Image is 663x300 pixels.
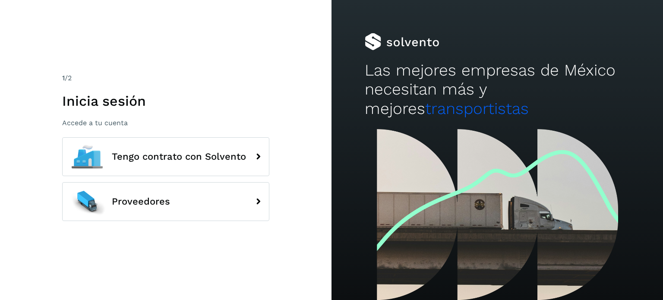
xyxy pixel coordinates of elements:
[62,119,269,127] p: Accede a tu cuenta
[112,196,170,207] span: Proveedores
[62,93,269,109] h1: Inicia sesión
[62,137,269,176] button: Tengo contrato con Solvento
[62,73,269,83] div: /2
[62,74,65,82] span: 1
[425,99,529,118] span: transportistas
[112,152,246,162] span: Tengo contrato con Solvento
[62,182,269,221] button: Proveedores
[365,61,630,118] h2: Las mejores empresas de México necesitan más y mejores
